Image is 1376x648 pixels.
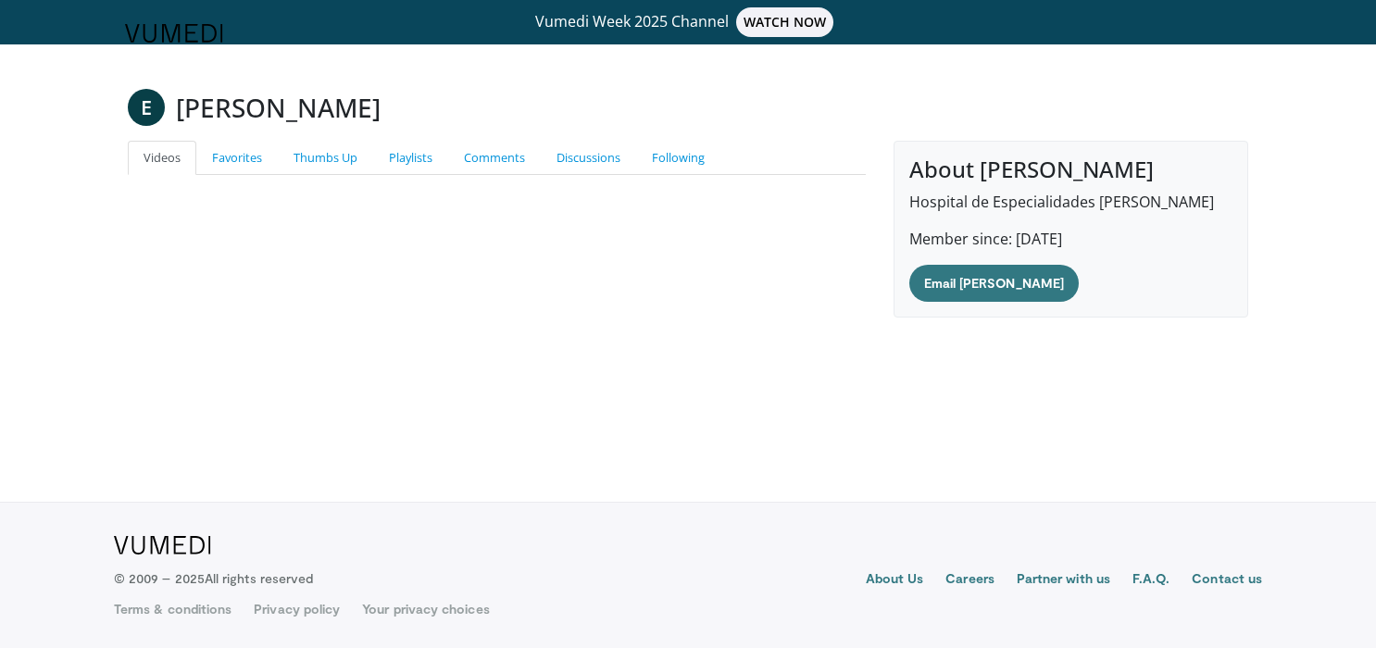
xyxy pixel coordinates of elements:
a: Privacy policy [254,600,340,618]
a: About Us [866,569,924,592]
img: VuMedi Logo [125,24,223,43]
a: Following [636,141,720,175]
img: VuMedi Logo [114,536,211,555]
a: Favorites [196,141,278,175]
a: Partner with us [1017,569,1110,592]
p: © 2009 – 2025 [114,569,313,588]
a: Videos [128,141,196,175]
a: Contact us [1192,569,1262,592]
a: F.A.Q. [1132,569,1170,592]
a: E [128,89,165,126]
p: Hospital de Especialidades [PERSON_NAME] [909,191,1232,213]
a: Terms & conditions [114,600,231,618]
p: Member since: [DATE] [909,228,1232,250]
a: Playlists [373,141,448,175]
a: Your privacy choices [362,600,489,618]
a: Thumbs Up [278,141,373,175]
h3: [PERSON_NAME] [176,89,381,126]
a: Email [PERSON_NAME] [909,265,1079,302]
a: Discussions [541,141,636,175]
span: All rights reserved [205,570,313,586]
a: Careers [945,569,994,592]
a: Comments [448,141,541,175]
h4: About [PERSON_NAME] [909,156,1232,183]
